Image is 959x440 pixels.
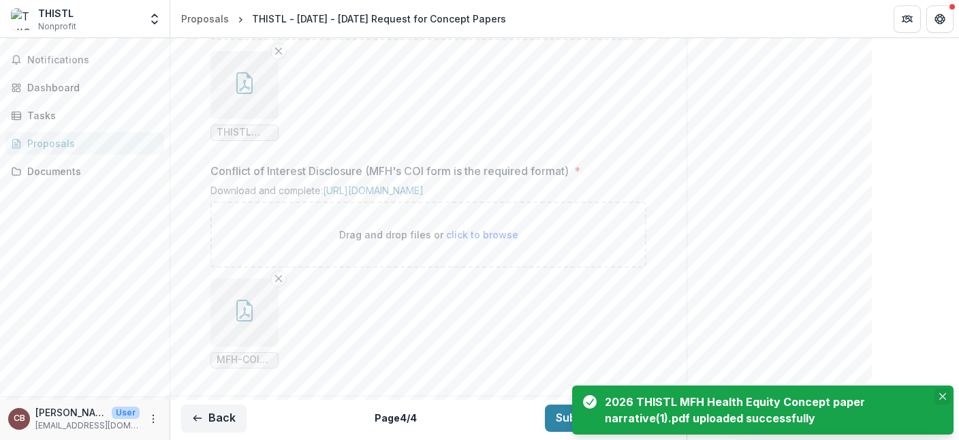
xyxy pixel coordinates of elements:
p: [PERSON_NAME] [35,405,106,420]
div: THISTL [38,6,76,20]
button: Open entity switcher [145,5,164,33]
button: Remove File [270,270,287,287]
span: Notifications [27,54,159,66]
div: Remove FileMFH-COI-Disclosure-Grant-THISTL 2026 grant.pdf [210,279,279,368]
button: Get Help [926,5,954,33]
div: Proposals [27,136,153,151]
button: Remove File [270,43,287,59]
div: Charlie Blake [14,414,25,423]
a: Dashboard [5,76,164,99]
img: THISTL [11,8,33,30]
button: Back [181,405,247,432]
div: 2026 THISTL MFH Health Equity Concept paper narrative(1).pdf uploaded successfully [605,394,926,426]
p: User [112,407,140,419]
a: Proposals [176,9,234,29]
button: Close [934,388,951,405]
button: More [145,411,161,427]
span: MFH-COI-Disclosure-Grant-THISTL 2026 grant.pdf [217,354,272,366]
div: Notifications-bottom-right [567,380,959,440]
p: Conflict of Interest Disclosure (MFH's COI form is the required format) [210,163,569,179]
a: Proposals [5,132,164,155]
div: Tasks [27,108,153,123]
div: Proposals [181,12,229,26]
div: Documents [27,164,153,178]
div: Download and complete: [210,185,646,202]
a: Tasks [5,104,164,127]
div: THISTL - [DATE] - [DATE] Request for Concept Papers [252,12,506,26]
span: THISTL Profit and Loss [PHONE_NUMBER]_53-1.pdf [217,127,272,138]
span: Nonprofit [38,20,76,33]
div: Dashboard [27,80,153,95]
p: Page 4 / 4 [375,411,417,425]
span: click to browse [446,229,518,240]
button: Partners [894,5,921,33]
p: Drag and drop files or [339,227,518,242]
nav: breadcrumb [176,9,512,29]
button: Submit Response [545,405,676,432]
a: [URL][DOMAIN_NAME] [323,185,424,196]
p: [EMAIL_ADDRESS][DOMAIN_NAME] [35,420,140,432]
div: Remove FileTHISTL Profit and Loss [PHONE_NUMBER]_53-1.pdf [210,51,279,141]
button: Notifications [5,49,164,71]
a: Documents [5,160,164,183]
